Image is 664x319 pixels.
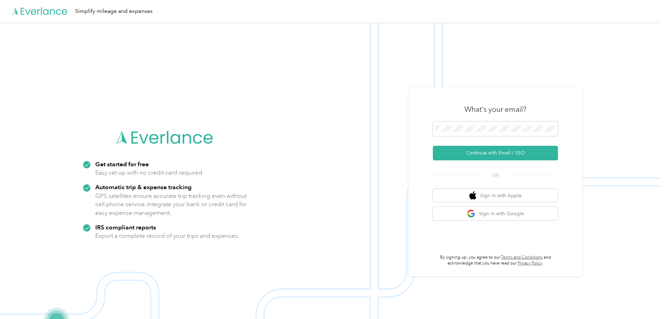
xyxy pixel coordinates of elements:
button: Continue with Email / SSO [433,146,558,160]
h3: What's your email? [464,104,526,114]
p: Easy set up with no credit card required [95,168,202,177]
img: google logo [467,209,476,218]
p: GPS satellites ensure accurate trip tracking even without cell phone service. Integrate your bank... [95,192,247,217]
button: apple logoSign in with Apple [433,189,558,202]
p: By signing up, you agree to our and acknowledge that you have read our . [433,254,558,267]
span: OR [483,172,508,179]
a: Privacy Policy [518,261,542,266]
p: Export a complete record of your trips and expenses. [95,232,239,240]
strong: Get started for free [95,160,149,168]
strong: Automatic trip & expense tracking [95,183,192,191]
a: Terms and Conditions [501,255,543,260]
strong: IRS compliant reports [95,224,156,231]
img: apple logo [469,191,476,200]
iframe: Everlance-gr Chat Button Frame [625,280,664,319]
button: google logoSign in with Google [433,207,558,220]
div: Simplify mileage and expenses [75,7,153,16]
